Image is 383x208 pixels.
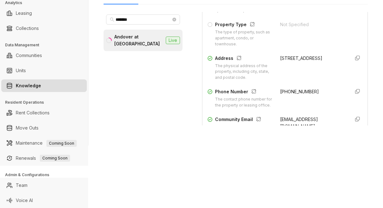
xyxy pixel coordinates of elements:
[16,79,41,92] a: Knowledge
[215,96,272,108] div: The contact phone number for the property or leasing office.
[1,107,87,119] li: Rent Collections
[16,107,50,119] a: Rent Collections
[5,100,88,105] h3: Resident Operations
[1,49,87,62] li: Communities
[1,22,87,35] li: Collections
[215,55,272,63] div: Address
[46,140,77,147] span: Coming Soon
[16,22,39,35] a: Collections
[16,49,42,62] a: Communities
[16,179,27,192] a: Team
[5,172,88,178] h3: Admin & Configurations
[215,21,272,29] div: Property Type
[215,29,272,47] div: The type of property, such as apartment, condo, or townhouse.
[1,7,87,20] li: Leasing
[280,21,345,28] div: Not Specified
[16,64,26,77] a: Units
[1,79,87,92] li: Knowledge
[1,194,87,207] li: Voice AI
[1,122,87,134] li: Move Outs
[215,116,272,124] div: Community Email
[16,152,70,165] a: RenewalsComing Soon
[280,55,345,62] div: [STREET_ADDRESS]
[1,179,87,192] li: Team
[215,63,272,81] div: The physical address of the property, including city, state, and postal code.
[5,42,88,48] h3: Data Management
[114,33,163,47] div: Andover at [GEOGRAPHIC_DATA]
[215,88,272,96] div: Phone Number
[215,124,272,142] div: The general email address for the property or community inquiries.
[172,18,176,21] span: close-circle
[1,64,87,77] li: Units
[40,155,70,162] span: Coming Soon
[280,89,319,94] span: [PHONE_NUMBER]
[16,7,32,20] a: Leasing
[16,194,33,207] a: Voice AI
[166,37,180,44] span: Live
[1,152,87,165] li: Renewals
[280,117,318,129] span: [EMAIL_ADDRESS][DOMAIN_NAME]
[110,17,114,22] span: search
[16,122,39,134] a: Move Outs
[1,137,87,149] li: Maintenance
